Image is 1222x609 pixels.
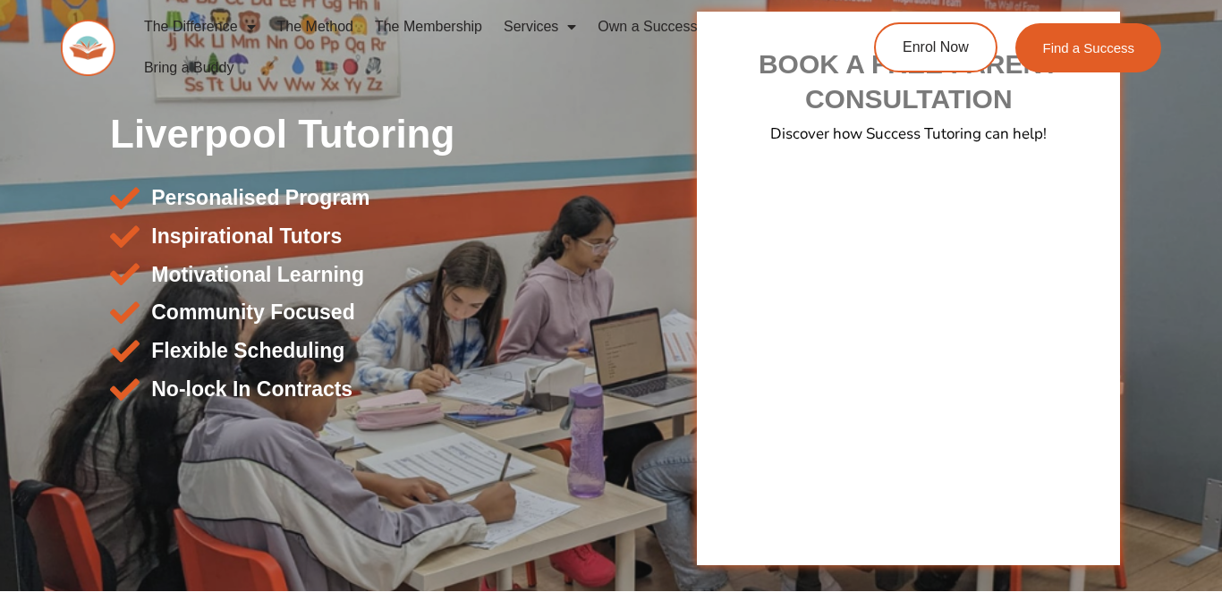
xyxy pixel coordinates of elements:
[587,6,708,47] a: Own a Success
[133,6,811,89] nav: Menu
[147,179,369,217] span: Personalised Program
[364,6,493,47] a: The Membership
[692,120,1125,148] p: Discover how Success Tutoring can help!
[147,256,364,294] span: Motivational Learning
[147,370,352,409] span: No-lock In Contracts
[110,106,688,162] h1: Liverpool Tutoring
[133,47,245,89] a: Bring a Buddy
[874,22,997,72] a: Enrol Now
[133,6,267,47] a: The Difference
[147,217,342,256] span: Inspirational Tutors
[1015,23,1161,72] a: Find a Success
[493,6,587,47] a: Services
[728,175,1090,539] iframe: Form 0
[147,332,344,370] span: Flexible Scheduling
[267,6,364,47] a: The Method
[147,293,354,332] span: Community Focused
[1042,41,1134,55] span: Find a Success
[903,40,969,55] span: Enrol Now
